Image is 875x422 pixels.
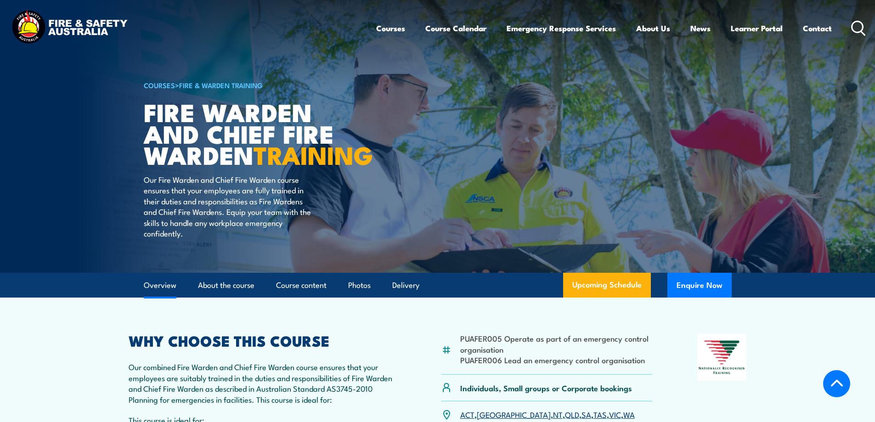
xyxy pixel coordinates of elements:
[507,16,616,40] a: Emergency Response Services
[425,16,486,40] a: Course Calendar
[460,383,632,393] p: Individuals, Small groups or Corporate bookings
[593,409,607,420] a: TAS
[697,334,747,381] img: Nationally Recognised Training logo.
[276,273,327,298] a: Course content
[144,79,371,90] h6: >
[460,354,653,365] li: PUAFER006 Lead an emergency control organisation
[477,409,551,420] a: [GEOGRAPHIC_DATA]
[129,361,397,405] p: Our combined Fire Warden and Chief Fire Warden course ensures that your employees are suitably tr...
[392,273,419,298] a: Delivery
[636,16,670,40] a: About Us
[460,333,653,354] li: PUAFER005 Operate as part of an emergency control organisation
[803,16,832,40] a: Contact
[144,273,176,298] a: Overview
[623,409,635,420] a: WA
[254,135,373,173] strong: TRAINING
[144,101,371,165] h1: Fire Warden and Chief Fire Warden
[690,16,711,40] a: News
[460,409,635,420] p: , , , , , , ,
[460,409,474,420] a: ACT
[348,273,371,298] a: Photos
[144,174,311,238] p: Our Fire Warden and Chief Fire Warden course ensures that your employees are fully trained in the...
[129,334,397,347] h2: WHY CHOOSE THIS COURSE
[144,80,175,90] a: COURSES
[731,16,783,40] a: Learner Portal
[553,409,563,420] a: NT
[609,409,621,420] a: VIC
[179,80,263,90] a: Fire & Warden Training
[563,273,651,298] a: Upcoming Schedule
[565,409,579,420] a: QLD
[667,273,732,298] button: Enquire Now
[581,409,591,420] a: SA
[198,273,254,298] a: About the course
[376,16,405,40] a: Courses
